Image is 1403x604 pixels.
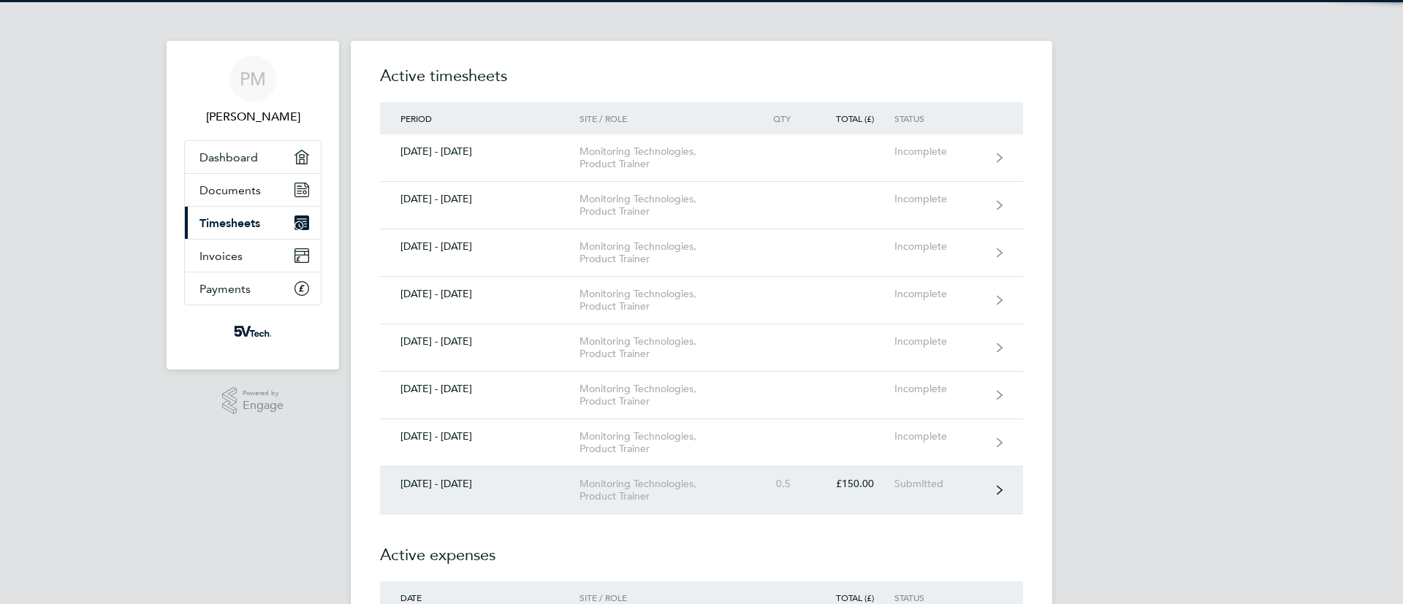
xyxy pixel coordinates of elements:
[185,240,321,272] a: Invoices
[579,383,747,408] div: Monitoring Technologies, Product Trainer
[380,514,1023,581] h2: Active expenses
[894,335,984,348] div: Incomplete
[579,113,747,123] div: Site / Role
[380,478,579,490] div: [DATE] - [DATE]
[400,112,432,124] span: Period
[579,592,747,603] div: Site / Role
[380,145,579,158] div: [DATE] - [DATE]
[579,478,747,502] div: Monitoring Technologies, Product Trainer
[240,69,266,88] span: PM
[747,478,811,490] div: 0.5
[199,282,251,296] span: Payments
[380,277,1023,324] a: [DATE] - [DATE]Monitoring Technologies, Product TrainerIncomplete
[894,430,984,443] div: Incomplete
[380,288,579,300] div: [DATE] - [DATE]
[380,324,1023,372] a: [DATE] - [DATE]Monitoring Technologies, Product TrainerIncomplete
[894,113,984,123] div: Status
[222,387,284,415] a: Powered byEngage
[894,193,984,205] div: Incomplete
[185,174,321,206] a: Documents
[579,335,747,360] div: Monitoring Technologies, Product Trainer
[579,288,747,313] div: Monitoring Technologies, Product Trainer
[184,56,322,126] a: PM[PERSON_NAME]
[380,430,579,443] div: [DATE] - [DATE]
[380,182,1023,229] a: [DATE] - [DATE]Monitoring Technologies, Product TrainerIncomplete
[894,478,984,490] div: Submitted
[199,216,260,230] span: Timesheets
[894,145,984,158] div: Incomplete
[199,183,261,197] span: Documents
[894,383,984,395] div: Incomplete
[199,150,258,164] span: Dashboard
[811,592,894,603] div: Total (£)
[380,467,1023,514] a: [DATE] - [DATE]Monitoring Technologies, Product Trainer0.5£150.00Submitted
[167,41,339,370] nav: Main navigation
[579,145,747,170] div: Monitoring Technologies, Product Trainer
[380,372,1023,419] a: [DATE] - [DATE]Monitoring Technologies, Product TrainerIncomplete
[380,240,579,253] div: [DATE] - [DATE]
[747,113,811,123] div: Qty
[811,478,894,490] div: £150.00
[184,108,322,126] span: Paul Mallard
[243,400,284,412] span: Engage
[579,240,747,265] div: Monitoring Technologies, Product Trainer
[579,193,747,218] div: Monitoring Technologies, Product Trainer
[380,64,1023,102] h2: Active timesheets
[185,207,321,239] a: Timesheets
[579,430,747,455] div: Monitoring Technologies, Product Trainer
[184,320,322,343] a: Go to home page
[894,592,984,603] div: Status
[380,335,579,348] div: [DATE] - [DATE]
[231,320,275,343] img: weare5values-logo-retina.png
[380,383,579,395] div: [DATE] - [DATE]
[894,288,984,300] div: Incomplete
[380,193,579,205] div: [DATE] - [DATE]
[811,113,894,123] div: Total (£)
[243,387,284,400] span: Powered by
[894,240,984,253] div: Incomplete
[185,272,321,305] a: Payments
[380,229,1023,277] a: [DATE] - [DATE]Monitoring Technologies, Product TrainerIncomplete
[199,249,243,263] span: Invoices
[380,592,579,603] div: Date
[380,419,1023,467] a: [DATE] - [DATE]Monitoring Technologies, Product TrainerIncomplete
[185,141,321,173] a: Dashboard
[380,134,1023,182] a: [DATE] - [DATE]Monitoring Technologies, Product TrainerIncomplete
